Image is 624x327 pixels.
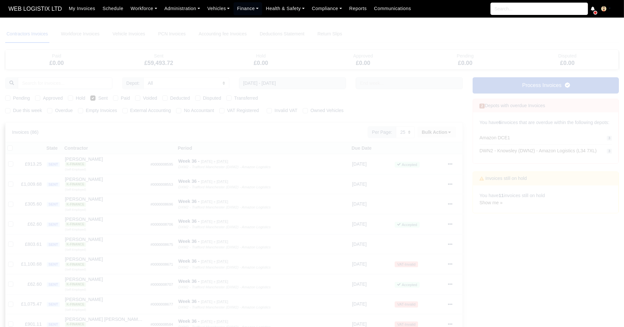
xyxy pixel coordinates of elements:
span: WEB LOGISTIX LTD [5,2,65,15]
a: Reports [346,2,370,15]
a: WEB LOGISTIX LTD [5,3,65,15]
iframe: Chat Widget [592,296,624,327]
a: Compliance [308,2,346,15]
a: Administration [161,2,204,15]
a: Vehicles [204,2,234,15]
input: Search... [490,3,588,15]
a: My Invoices [65,2,99,15]
a: Workforce [127,2,161,15]
a: Schedule [99,2,127,15]
a: Health & Safety [262,2,308,15]
a: Finance [234,2,262,15]
a: Communications [370,2,415,15]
